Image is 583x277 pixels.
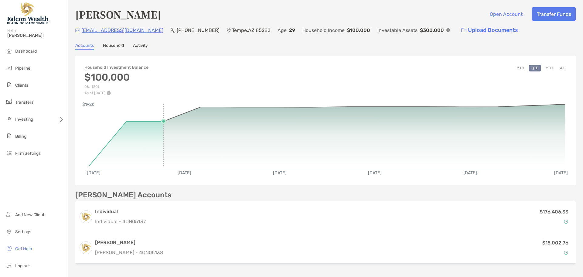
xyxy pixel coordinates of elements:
p: Individual - 4QN05137 [95,218,146,225]
img: logo account [80,211,92,223]
p: [PERSON_NAME] - 4QN05138 [95,249,163,256]
span: Settings [15,229,31,234]
span: Log out [15,263,30,268]
h4: Household Investment Balance [84,65,148,70]
text: [DATE] [554,170,568,175]
text: [DATE] [273,170,287,175]
img: clients icon [5,81,13,88]
a: Household [103,43,124,50]
span: Billing [15,134,26,139]
span: Get Help [15,246,32,251]
span: Firm Settings [15,151,41,156]
button: Open Account [485,7,527,21]
img: Info Icon [446,28,450,32]
button: MTD [514,65,527,71]
span: Transfers [15,100,33,105]
img: transfers icon [5,98,13,106]
img: button icon [461,28,466,33]
span: Investing [15,117,33,122]
span: Clients [15,83,28,88]
p: Tempe , AZ , 85282 [232,26,270,34]
h3: $100,000 [84,71,148,83]
img: Phone Icon [171,28,176,33]
p: $15,002.76 [542,239,568,247]
img: logout icon [5,262,13,269]
img: firm-settings icon [5,149,13,157]
p: Age [278,26,287,34]
button: YTD [543,65,555,71]
span: Add New Client [15,212,44,217]
text: [DATE] [368,170,382,175]
span: [PERSON_NAME]! [7,33,64,38]
text: $192K [82,102,94,107]
text: [DATE] [87,170,101,175]
h3: Individual [95,208,146,215]
p: $300,000 [420,26,444,34]
img: Account Status icon [564,220,568,224]
p: Household Income [302,26,345,34]
span: ( $0 ) [92,85,99,89]
a: Upload Documents [457,24,522,37]
img: settings icon [5,228,13,235]
img: Location Icon [227,28,231,33]
text: [DATE] [463,170,477,175]
p: $100,000 [347,26,370,34]
p: 29 [289,26,295,34]
img: add_new_client icon [5,211,13,218]
img: Account Status icon [564,251,568,255]
span: 0% [84,85,90,89]
text: [DATE] [178,170,191,175]
img: Performance Info [107,91,111,95]
img: investing icon [5,115,13,123]
p: [PHONE_NUMBER] [177,26,220,34]
button: All [557,65,567,71]
a: Activity [133,43,148,50]
img: billing icon [5,132,13,140]
img: logo account [80,242,92,254]
p: $176,406.33 [540,208,568,216]
a: Accounts [75,43,94,50]
p: [EMAIL_ADDRESS][DOMAIN_NAME] [81,26,163,34]
h4: [PERSON_NAME] [75,7,161,21]
img: Falcon Wealth Planning Logo [7,2,50,24]
p: As of [DATE] [84,91,148,95]
img: Email Icon [75,29,80,32]
img: pipeline icon [5,64,13,71]
p: [PERSON_NAME] Accounts [75,191,172,199]
p: Investable Assets [377,26,418,34]
span: Pipeline [15,66,30,71]
span: Dashboard [15,49,37,54]
button: Transfer Funds [532,7,576,21]
button: QTD [529,65,541,71]
img: dashboard icon [5,47,13,54]
img: get-help icon [5,245,13,252]
h3: [PERSON_NAME] [95,239,163,246]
